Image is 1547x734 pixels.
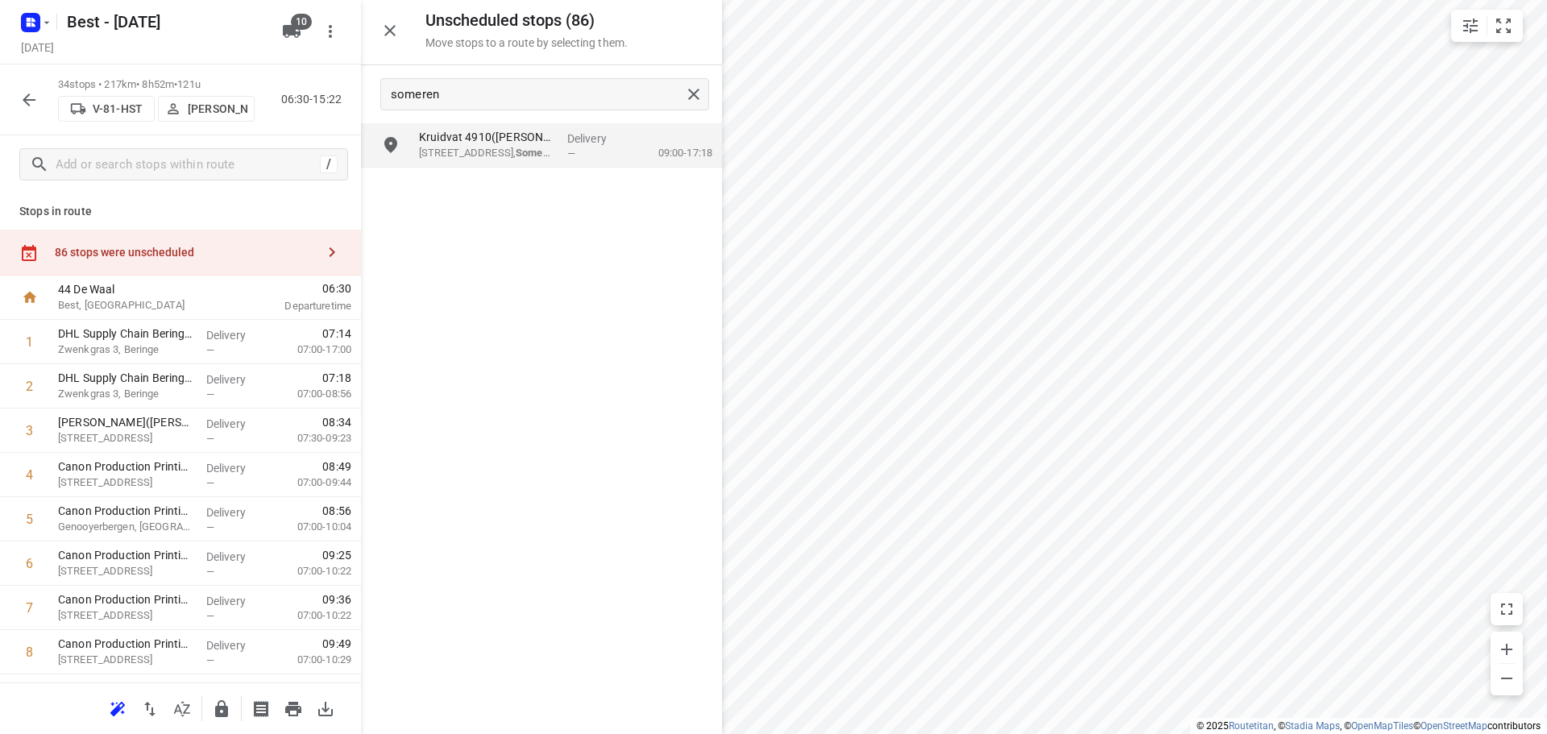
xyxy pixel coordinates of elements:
p: 07:00-09:44 [272,475,351,491]
span: 08:56 [322,503,351,519]
p: 34 stops • 217km • 8h52m [58,77,255,93]
div: 6 [26,556,33,571]
p: Delivery [206,549,266,565]
p: Delivery [206,593,266,609]
span: 10:05 [322,680,351,696]
span: Print shipping labels [245,700,277,715]
p: Canon Production Printing Netherlands - Sint Urbanusweg 102(Kim Lemmen/ Sandra Zeevenhoven) [58,503,193,519]
p: 09:00-17:18 [632,145,712,161]
span: — [206,477,214,489]
b: Someren [516,147,558,159]
p: [STREET_ADDRESS] [58,430,193,446]
span: • [174,78,177,90]
p: Genooyerbergen, [GEOGRAPHIC_DATA] [58,519,193,535]
input: Search unscheduled stops [391,82,682,107]
p: V-81-HST [93,102,143,115]
span: 08:49 [322,458,351,475]
span: — [206,521,214,533]
p: Delivery [206,682,266,698]
span: Print route [277,700,309,715]
p: 44 De Waal [58,281,226,297]
h5: Rename [60,9,269,35]
p: Kees Smit Tuinmeubelen - Venlo(Maurice Peters) [58,414,193,430]
div: 5 [26,512,33,527]
p: [STREET_ADDRESS], [419,145,554,161]
a: OpenMapTiles [1351,720,1413,732]
span: Reverse route [134,700,166,715]
p: Van der Grintenstraat 10, Venlo [58,652,193,668]
span: 09:49 [322,636,351,652]
p: Delivery [206,371,266,388]
p: 07:00-10:22 [272,563,351,579]
button: 10 [276,15,308,48]
div: 7 [26,600,33,616]
a: OpenStreetMap [1421,720,1487,732]
p: Delivery [206,460,266,476]
div: small contained button group [1451,10,1523,42]
button: Close [374,15,406,47]
div: 8 [26,645,33,660]
a: Routetitan [1229,720,1274,732]
p: 07:00-17:00 [272,342,351,358]
p: Delivery [206,416,266,432]
button: Lock route [205,693,238,725]
p: Canon Production Printing Netherlands - HQA(Kim Lemmen/ Sandra Zeevenhoven) [58,636,193,652]
p: 07:00-10:22 [272,608,351,624]
p: Van der Grintenstraat 3, Venlo [58,563,193,579]
button: [PERSON_NAME] [158,96,255,122]
span: — [206,610,214,622]
p: Kruidvat 4910(A.S. Watson - Actie Kruidvat) [419,129,554,145]
span: 06:30 [245,280,351,297]
span: 121u [177,78,201,90]
p: Stops in route [19,203,342,220]
p: Canon Production Printing Netherlands - van der Grintenstraat 1(Kim Lemmen/ Sandra Zeevenhoven) [58,591,193,608]
p: Delivery [567,131,627,147]
p: Canon Production Printing Netherlands - Van de Grintenstraat 3(Kim Lemmen/ Sandra Zeevenhoven) [58,547,193,563]
div: 2 [26,379,33,394]
span: Sort by time window [166,700,198,715]
p: Canon Production Printing Netherlands - Sint Urbanusweg 17(Kim Lemmen/ Sandra Zeevenhoven) [58,458,193,475]
li: © 2025 , © , © © contributors [1197,720,1541,732]
div: 1 [26,334,33,350]
span: Reoptimize route [102,700,134,715]
span: 10 [291,14,312,30]
p: 07:30-09:23 [272,430,351,446]
span: — [206,654,214,666]
p: 06:30-15:22 [281,91,348,108]
span: Download route [309,700,342,715]
span: — [206,433,214,445]
span: — [567,147,575,160]
p: 07:00-08:56 [272,386,351,402]
span: 09:36 [322,591,351,608]
p: DHL Supply Chain Beringe(Marriet van Bragt) [58,370,193,386]
div: 4 [26,467,33,483]
span: 07:14 [322,326,351,342]
p: Move stops to a route by selecting them. [425,36,628,49]
p: Delivery [206,327,266,343]
input: Add or search stops within route [56,152,320,177]
p: Sint Urbanusweg 17, Venlo [58,475,193,491]
a: Stadia Maps [1285,720,1340,732]
span: 07:18 [322,370,351,386]
button: Fit zoom [1487,10,1520,42]
div: 86 stops were unscheduled [55,246,316,259]
div: / [320,156,338,173]
button: More [314,15,346,48]
p: Best, [GEOGRAPHIC_DATA] [58,297,226,313]
p: Delivery [206,504,266,520]
span: — [206,388,214,400]
p: 07:00-10:29 [272,652,351,668]
p: Zwenkgras 3, Beringe [58,386,193,402]
p: Zwenkgras 3, Beringe [58,342,193,358]
span: — [206,344,214,356]
p: [PERSON_NAME] [188,102,247,115]
div: grid [361,123,722,732]
p: Van der Grintenstraat 1, Venlo [58,608,193,624]
h5: Unscheduled stops ( 86 ) [425,11,628,30]
p: Bauhaus - Venlo(Paul Smeets) [58,680,193,696]
span: 09:25 [322,547,351,563]
h5: Project date [15,38,60,56]
p: 07:00-10:04 [272,519,351,535]
span: — [206,566,214,578]
button: Map settings [1454,10,1487,42]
